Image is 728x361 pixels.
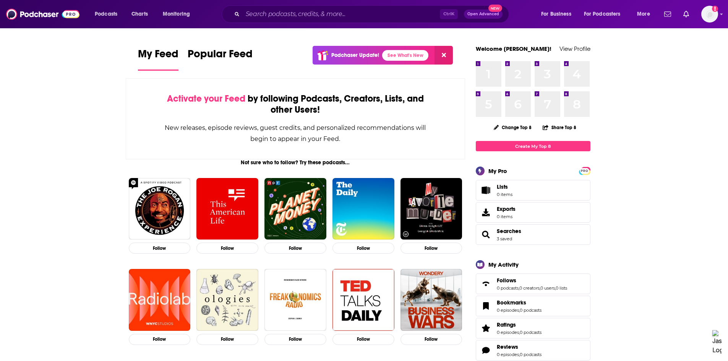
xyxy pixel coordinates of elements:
[400,269,462,331] img: Business Wars
[701,6,718,23] button: Show profile menu
[138,47,178,65] span: My Feed
[332,243,394,254] button: Follow
[632,8,660,20] button: open menu
[382,50,428,61] a: See What's New
[400,243,462,254] button: Follow
[264,178,326,240] img: Planet Money
[556,285,567,291] a: 0 lists
[701,6,718,23] span: Logged in as saltemari
[196,178,258,240] img: This American Life
[478,301,494,311] a: Bookmarks
[478,207,494,218] span: Exports
[520,352,542,357] a: 0 podcasts
[157,8,200,20] button: open menu
[497,277,516,284] span: Follows
[476,296,590,316] span: Bookmarks
[519,308,520,313] span: ,
[497,183,508,190] span: Lists
[555,285,556,291] span: ,
[264,334,326,345] button: Follow
[497,352,519,357] a: 0 episodes
[129,269,191,331] a: Radiolab
[497,299,542,306] a: Bookmarks
[229,5,516,23] div: Search podcasts, credits, & more...
[400,334,462,345] button: Follow
[332,269,394,331] img: TED Talks Daily
[126,159,465,166] div: Not sure who to follow? Try these podcasts...
[478,229,494,240] a: Searches
[497,321,516,328] span: Ratings
[331,52,379,58] p: Podchaser Update!
[6,7,79,21] img: Podchaser - Follow, Share and Rate Podcasts
[497,343,542,350] a: Reviews
[476,180,590,201] a: Lists
[488,261,519,268] div: My Activity
[497,206,516,212] span: Exports
[478,278,494,289] a: Follows
[264,243,326,254] button: Follow
[497,236,512,241] a: 3 saved
[188,47,253,71] a: Popular Feed
[580,168,589,173] a: PRO
[196,334,258,345] button: Follow
[497,192,512,197] span: 0 items
[497,321,542,328] a: Ratings
[542,120,577,135] button: Share Top 8
[196,269,258,331] img: Ologies with Alie Ward
[497,277,567,284] a: Follows
[129,334,191,345] button: Follow
[497,183,512,190] span: Lists
[520,330,542,335] a: 0 podcasts
[478,185,494,196] span: Lists
[131,9,148,19] span: Charts
[129,243,191,254] button: Follow
[712,6,718,12] svg: Add a profile image
[440,9,458,19] span: Ctrl K
[164,122,427,144] div: New releases, episode reviews, guest credits, and personalized recommendations will begin to appe...
[129,178,191,240] img: The Joe Rogan Experience
[138,47,178,71] a: My Feed
[188,47,253,65] span: Popular Feed
[540,285,555,291] a: 0 users
[476,45,551,52] a: Welcome [PERSON_NAME]!
[497,228,521,235] a: Searches
[584,9,621,19] span: For Podcasters
[488,5,502,12] span: New
[95,9,117,19] span: Podcasts
[488,167,507,175] div: My Pro
[497,285,519,291] a: 0 podcasts
[559,45,590,52] a: View Profile
[164,93,427,115] div: by following Podcasts, Creators, Lists, and other Users!
[478,345,494,356] a: Reviews
[579,8,632,20] button: open menu
[332,178,394,240] img: The Daily
[476,318,590,338] span: Ratings
[167,93,245,104] span: Activate your Feed
[519,285,540,291] a: 0 creators
[264,269,326,331] img: Freakonomics Radio
[519,352,520,357] span: ,
[476,274,590,294] span: Follows
[536,8,581,20] button: open menu
[497,343,518,350] span: Reviews
[476,202,590,223] a: Exports
[476,224,590,245] span: Searches
[400,178,462,240] img: My Favorite Murder with Karen Kilgariff and Georgia Hardstark
[520,308,542,313] a: 0 podcasts
[489,123,537,132] button: Change Top 8
[701,6,718,23] img: User Profile
[163,9,190,19] span: Monitoring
